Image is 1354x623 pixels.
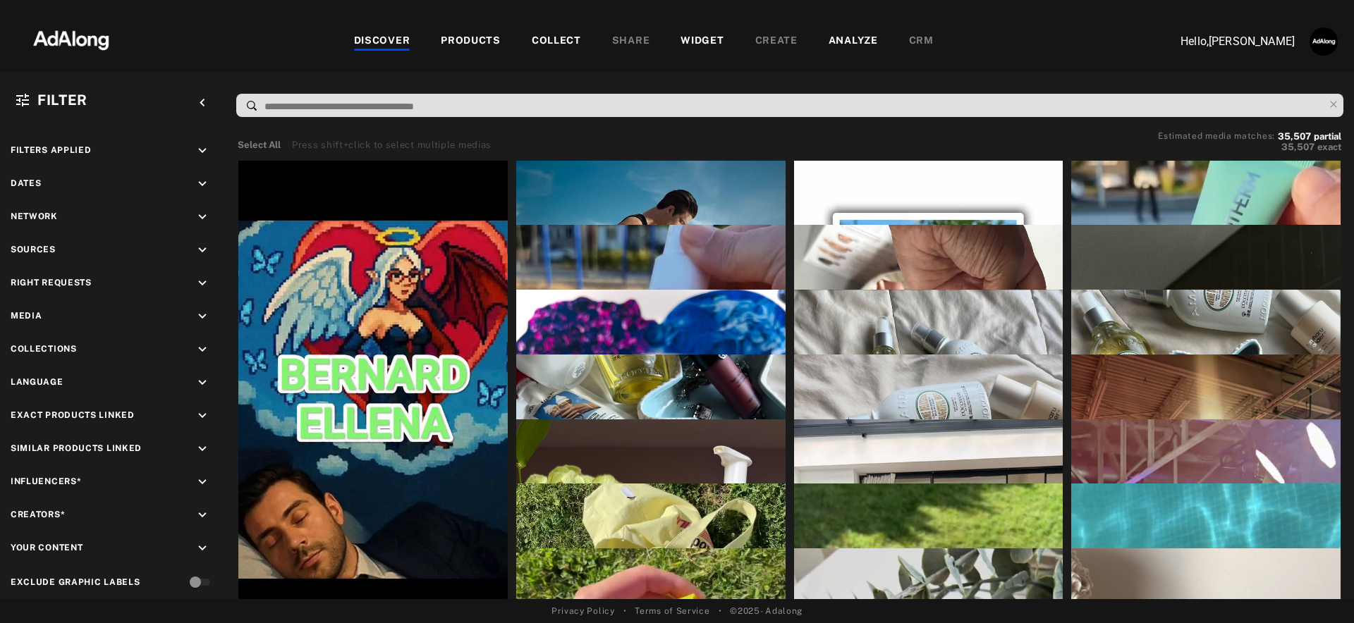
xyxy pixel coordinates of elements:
i: keyboard_arrow_down [195,242,210,258]
span: Right Requests [11,278,92,288]
i: keyboard_arrow_down [195,342,210,357]
i: keyboard_arrow_down [195,541,210,556]
span: Language [11,377,63,387]
span: 35,507 [1281,142,1315,152]
div: Exclude Graphic Labels [11,576,140,588]
a: Terms of Service [635,605,709,617]
div: Press shift+click to select multiple medias [292,138,492,152]
div: PRODUCTS [441,33,501,50]
button: 35,507exact [1158,140,1341,154]
i: keyboard_arrow_down [195,408,210,424]
i: keyboard_arrow_left [195,95,210,111]
div: CREATE [755,33,798,50]
span: Estimated media matches: [1158,131,1275,141]
img: AATXAJzUJh5t706S9lc_3n6z7NVUglPkrjZIexBIJ3ug=s96-c [1310,27,1338,56]
span: 35,507 [1278,131,1311,142]
span: Influencers* [11,476,81,486]
i: keyboard_arrow_down [195,441,210,457]
i: keyboard_arrow_down [195,474,210,490]
div: ANALYZE [829,33,878,50]
div: SHARE [612,33,650,50]
i: keyboard_arrow_down [195,309,210,324]
span: Sources [11,245,56,254]
i: keyboard_arrow_down [195,143,210,159]
span: Creators* [11,510,65,519]
i: keyboard_arrow_down [195,375,210,390]
i: keyboard_arrow_down [195,276,210,291]
img: 63233d7d88ed69de3c212112c67096b6.png [9,18,133,60]
span: • [623,605,627,617]
i: keyboard_arrow_down [195,209,210,225]
span: Media [11,311,42,321]
span: Exact Products Linked [11,410,135,420]
div: COLLECT [532,33,581,50]
i: keyboard_arrow_down [195,507,210,523]
span: Similar Products Linked [11,443,142,453]
p: Hello, [PERSON_NAME] [1154,33,1295,50]
a: Privacy Policy [551,605,615,617]
span: • [719,605,722,617]
span: Dates [11,178,42,188]
span: © 2025 - Adalong [730,605,803,617]
i: keyboard_arrow_down [195,176,210,192]
span: Filter [37,92,87,109]
button: 35,507partial [1278,133,1341,140]
span: Network [11,211,58,221]
span: Filters applied [11,145,92,155]
span: Your Content [11,543,83,553]
button: Account settings [1306,24,1341,59]
span: Collections [11,344,77,354]
div: CRM [909,33,934,50]
div: WIDGET [681,33,724,50]
button: Select All [238,138,281,152]
div: DISCOVER [354,33,410,50]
